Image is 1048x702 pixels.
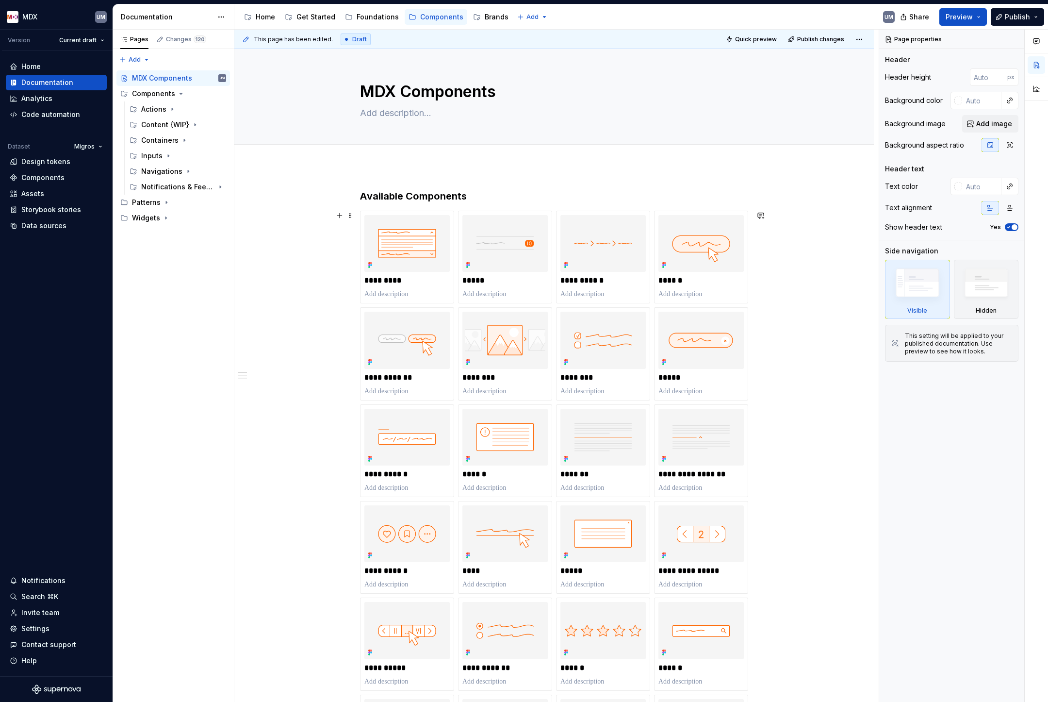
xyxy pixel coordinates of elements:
button: Current draft [55,33,109,47]
a: Components [405,9,467,25]
div: Containers [141,135,179,145]
div: Header [885,55,910,65]
button: Search ⌘K [6,589,107,604]
a: Foundations [341,9,403,25]
div: Code automation [21,110,80,119]
div: Show header text [885,222,942,232]
button: Help [6,653,107,669]
div: Visible [885,260,950,319]
div: Inputs [126,148,230,164]
img: c8be12c0-eaec-4362-a788-8c0f141b7a3f.png [560,505,646,562]
button: Migros [70,140,107,153]
div: Actions [141,104,166,114]
img: 3f88ae5a-58d8-4aba-9bf6-9c71a2da7dea.png [462,312,548,368]
img: 5cd6faed-c388-459c-a919-b8875c57d51f.png [364,312,450,368]
button: Add [116,53,153,67]
div: Text color [885,182,918,191]
div: Widgets [116,210,230,226]
div: Notifications [21,576,65,585]
button: Add image [962,115,1018,133]
div: Side navigation [885,246,938,256]
div: Hidden [954,260,1019,319]
img: cd903631-03f9-424a-b238-65c1b2234f03.png [658,505,744,562]
div: Version [8,36,30,44]
div: Home [21,62,41,71]
button: Publish changes [785,33,849,46]
div: Patterns [132,198,161,207]
div: Invite team [21,608,59,618]
div: Text alignment [885,203,932,213]
div: Patterns [116,195,230,210]
div: Hidden [976,307,997,315]
div: MDX Components [132,73,192,83]
a: Get Started [281,9,339,25]
p: px [1007,73,1015,81]
a: Brands [469,9,512,25]
a: Data sources [6,218,107,234]
img: b2d1d9f1-67d1-4a1c-9994-6bb15f1b3bbb.png [462,505,548,562]
svg: Supernova Logo [32,685,81,694]
span: Current draft [59,36,97,44]
a: Home [240,9,279,25]
a: Home [6,59,107,74]
div: Pages [120,35,148,43]
div: Notifications & Feedback [126,179,230,195]
img: a7723c1e-d25a-48cc-a0b9-5a69e9c776e5.png [560,312,646,368]
input: Auto [962,92,1001,109]
span: Migros [74,143,95,150]
img: a703e35a-472e-4e66-82c7-01838761a2c3.png [658,215,744,272]
div: Navigations [126,164,230,179]
div: Page tree [116,70,230,226]
div: Background image [885,119,946,129]
div: Inputs [141,151,163,161]
img: 002c5bfc-ae88-43b2-904e-b0a02bba6732.png [560,409,646,466]
span: Publish [1005,12,1030,22]
div: Home [256,12,275,22]
span: Quick preview [735,35,777,43]
img: d0a6266b-d956-4848-b910-2ec5d9a64bf4.png [658,312,744,368]
div: Assets [21,189,44,199]
div: Page tree [240,7,512,27]
div: Design tokens [21,157,70,167]
img: 5e6748e7-7c58-4497-8833-d0c5a2beac79.png [462,409,548,466]
div: Navigations [141,167,182,176]
img: 8817ab65-f4ac-4541-8049-729364aa6534.png [560,602,646,659]
button: Quick preview [723,33,781,46]
div: Get Started [296,12,335,22]
span: Add image [976,119,1012,129]
div: UM [97,13,105,21]
input: Auto [970,68,1007,86]
span: Share [909,12,929,22]
a: Invite team [6,605,107,620]
img: c9ddbd79-c191-4a15-a827-c3cddeaa897b.png [364,505,450,562]
a: MDX ComponentsUM [116,70,230,86]
div: Background color [885,96,943,105]
a: Assets [6,186,107,201]
div: Help [21,656,37,666]
button: Notifications [6,573,107,588]
div: Brands [485,12,508,22]
div: Content {WIP} [126,117,230,133]
img: 90654f83-e0b9-4752-bd9e-53d1ccc964d4.png [364,409,450,466]
h3: Available Components [360,189,748,203]
button: MDXUM [2,6,111,27]
img: c1ac578f-7295-4fe6-bd77-16b3716129d1.png [364,215,450,272]
div: Documentation [121,12,213,22]
div: Components [21,173,65,183]
div: Settings [21,624,49,634]
div: Notifications & Feedback [141,182,214,192]
div: Search ⌘K [21,592,58,602]
span: Preview [946,12,973,22]
a: Storybook stories [6,202,107,217]
div: Data sources [21,221,66,231]
div: Components [420,12,463,22]
a: Settings [6,621,107,636]
div: Visible [907,307,927,315]
div: Header height [885,72,931,82]
div: Components [116,86,230,101]
div: Widgets [132,213,160,223]
span: Draft [352,35,367,43]
div: Dataset [8,143,30,150]
div: This setting will be applied to your published documentation. Use preview to see how it looks. [905,332,1012,355]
